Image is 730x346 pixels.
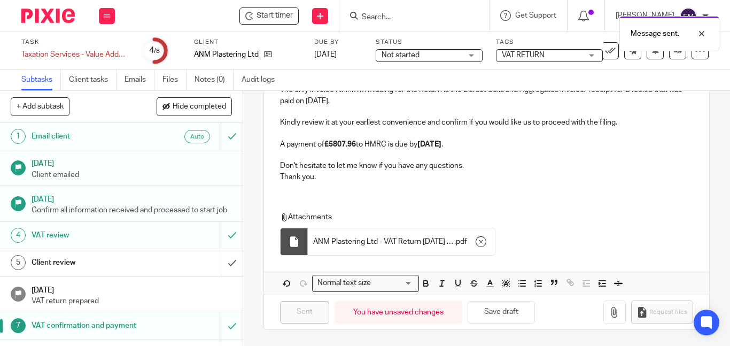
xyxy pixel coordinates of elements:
div: You have unsaved changes [335,301,462,324]
h1: VAT review [32,227,151,243]
span: [DATE] [314,51,337,58]
button: + Add subtask [11,97,69,116]
span: Not started [382,51,420,59]
span: Hide completed [173,103,226,111]
div: Search for option [312,275,419,291]
input: Search for option [374,278,413,289]
div: 7 [11,318,26,333]
img: Pixie [21,9,75,23]
p: The only invoice I think I'm missing for the Return is the Dorset Soils and Aggregates invoice/ r... [280,84,693,106]
strong: £5807.96 [324,141,356,148]
label: Task [21,38,128,47]
div: Taxation Services - Value Added Tax (VAT) [21,49,128,60]
input: Sent [280,301,329,324]
h1: [DATE] [32,156,232,169]
a: Audit logs [242,70,283,90]
a: Emails [125,70,154,90]
a: Client tasks [69,70,117,90]
strong: [DATE] [417,141,441,148]
p: Client emailed [32,170,232,180]
img: svg%3E [680,7,697,25]
span: ANM Plastering Ltd - VAT Return [DATE] to [DATE] [313,236,454,247]
p: Kindly review it at your earliest convenience and confirm if you would like us to proceed with th... [280,117,693,128]
div: 4 [11,228,26,243]
a: Subtasks [21,70,61,90]
div: 1 [11,129,26,144]
div: 4 [149,44,160,57]
h1: Email client [32,128,151,144]
label: Due by [314,38,362,47]
span: pdf [456,236,467,247]
h1: [DATE] [32,191,232,205]
span: Request files [649,308,687,317]
div: Auto [184,130,210,143]
p: Thank you. [280,172,693,182]
span: VAT RETURN [502,51,545,59]
div: . [308,228,495,255]
h1: Client review [32,255,151,271]
div: ANM Plastering Ltd - Taxation Services - Value Added Tax (VAT) [239,7,299,25]
a: Files [162,70,187,90]
p: VAT return prepared [32,296,232,306]
a: Notes (0) [195,70,234,90]
input: Search [361,13,457,22]
h1: VAT confirmation and payment [32,318,151,334]
p: Don't hesitate to let me know if you have any questions. [280,160,693,171]
p: ANM Plastering Ltd [194,49,259,60]
button: Request files [631,301,693,325]
p: A payment of to HMRC is due by . [280,139,693,150]
h1: [DATE] [32,282,232,296]
label: Client [194,38,301,47]
p: Attachments [280,212,688,222]
div: 5 [11,255,26,270]
button: Save draft [468,301,535,324]
span: Normal text size [315,278,373,289]
span: Start timer [257,10,293,21]
button: Hide completed [157,97,232,116]
p: Confirm all information received and processed to start job [32,205,232,216]
small: /8 [154,48,160,54]
p: Message sent. [631,28,679,39]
